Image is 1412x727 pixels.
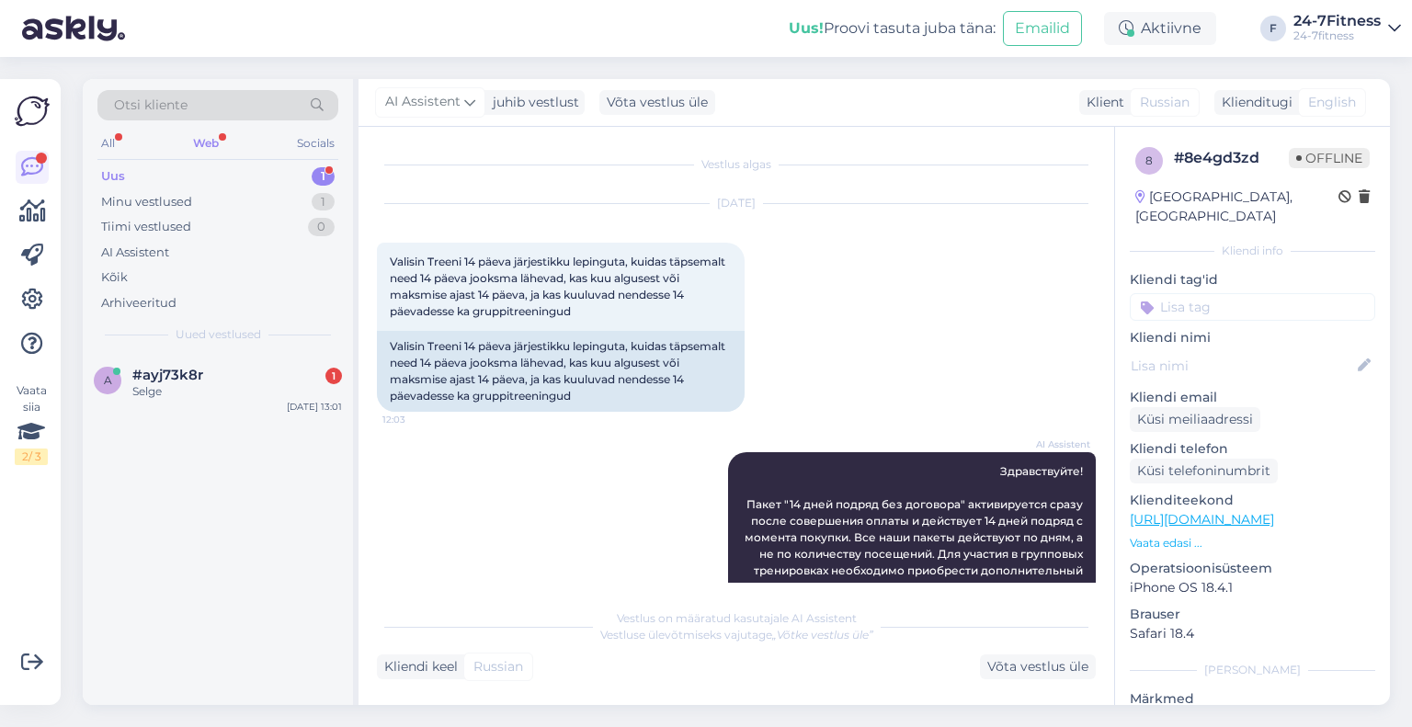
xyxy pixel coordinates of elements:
[312,193,335,211] div: 1
[1293,28,1381,43] div: 24-7fitness
[789,17,996,40] div: Proovi tasuta juba täna:
[1104,12,1216,45] div: Aktiivne
[101,244,169,262] div: AI Assistent
[1130,270,1375,290] p: Kliendi tag'id
[1214,93,1292,112] div: Klienditugi
[1130,491,1375,510] p: Klienditeekond
[189,131,222,155] div: Web
[789,19,824,37] b: Uus!
[114,96,188,115] span: Otsi kliente
[1130,407,1260,432] div: Küsi meiliaadressi
[101,193,192,211] div: Minu vestlused
[390,255,728,318] span: Valisin Treeni 14 päeva järjestikku lepinguta, kuidas täpsemalt need 14 päeva jooksma lähevad, ka...
[1079,93,1124,112] div: Klient
[1130,328,1375,347] p: Kliendi nimi
[377,156,1096,173] div: Vestlus algas
[485,93,579,112] div: juhib vestlust
[1130,459,1278,483] div: Küsi telefoninumbrit
[325,368,342,384] div: 1
[1130,662,1375,678] div: [PERSON_NAME]
[1130,605,1375,624] p: Brauser
[15,382,48,465] div: Vaata siia
[132,367,203,383] span: #ayj73k8r
[15,449,48,465] div: 2 / 3
[980,654,1096,679] div: Võta vestlus üle
[377,195,1096,211] div: [DATE]
[104,373,112,387] span: a
[1260,16,1286,41] div: F
[132,383,342,400] div: Selge
[1130,578,1375,597] p: iPhone OS 18.4.1
[287,400,342,414] div: [DATE] 13:01
[1130,535,1375,551] p: Vaata edasi ...
[1135,187,1338,226] div: [GEOGRAPHIC_DATA], [GEOGRAPHIC_DATA]
[1003,11,1082,46] button: Emailid
[97,131,119,155] div: All
[1130,439,1375,459] p: Kliendi telefon
[473,657,523,676] span: Russian
[385,92,461,112] span: AI Assistent
[1130,293,1375,321] input: Lisa tag
[377,331,745,412] div: Valisin Treeni 14 päeva järjestikku lepinguta, kuidas täpsemalt need 14 päeva jooksma lähevad, ka...
[1145,153,1153,167] span: 8
[1174,147,1289,169] div: # 8e4gd3zd
[1021,437,1090,451] span: AI Assistent
[101,294,176,312] div: Arhiveeritud
[1293,14,1401,43] a: 24-7Fitness24-7fitness
[293,131,338,155] div: Socials
[1130,243,1375,259] div: Kliendi info
[1131,356,1354,376] input: Lisa nimi
[1130,388,1375,407] p: Kliendi email
[382,413,451,426] span: 12:03
[599,90,715,115] div: Võta vestlus üle
[1130,624,1375,643] p: Safari 18.4
[1130,689,1375,709] p: Märkmed
[1289,148,1370,168] span: Offline
[1140,93,1190,112] span: Russian
[772,628,873,642] i: „Võtke vestlus üle”
[1308,93,1356,112] span: English
[101,268,128,287] div: Kõik
[377,657,458,676] div: Kliendi keel
[15,94,50,129] img: Askly Logo
[1293,14,1381,28] div: 24-7Fitness
[308,218,335,236] div: 0
[1130,511,1274,528] a: [URL][DOMAIN_NAME]
[1130,559,1375,578] p: Operatsioonisüsteem
[101,167,125,186] div: Uus
[600,628,873,642] span: Vestluse ülevõtmiseks vajutage
[617,611,857,625] span: Vestlus on määratud kasutajale AI Assistent
[101,218,191,236] div: Tiimi vestlused
[312,167,335,186] div: 1
[176,326,261,343] span: Uued vestlused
